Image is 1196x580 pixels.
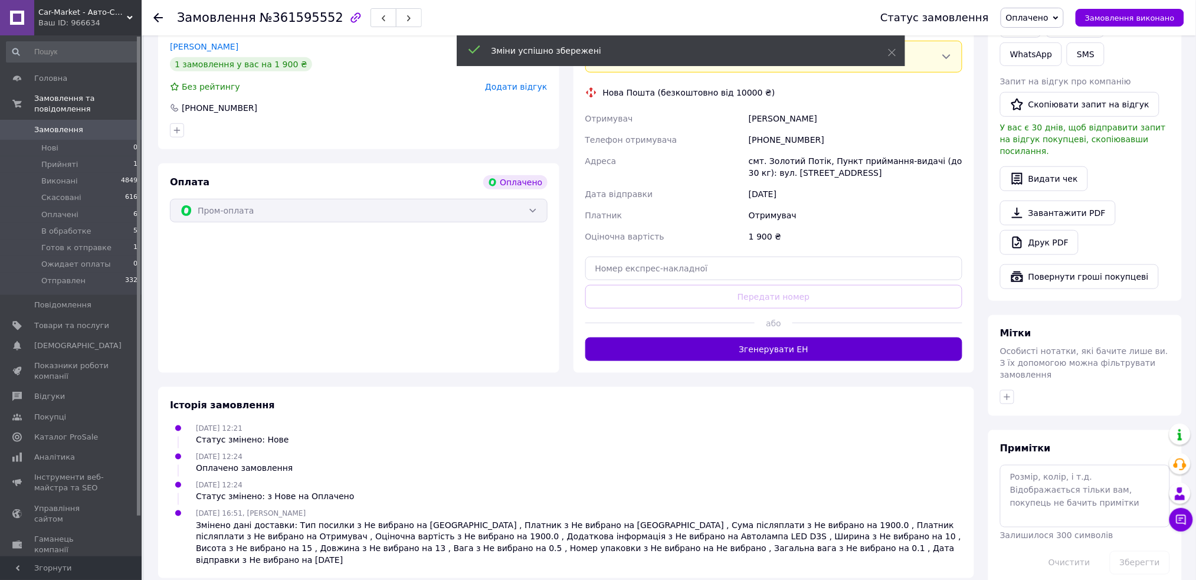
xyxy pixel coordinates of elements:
span: Виконані [41,176,78,186]
a: Друк PDF [1000,230,1079,255]
span: Оплачено [1006,13,1048,22]
a: [PERSON_NAME] [170,42,238,51]
span: Особисті нотатки, які бачите лише ви. З їх допомогою можна фільтрувати замовлення [1000,346,1168,379]
button: SMS [1067,42,1105,66]
span: Оплачені [41,209,78,220]
span: 0 [133,143,137,153]
div: 1 замовлення у вас на 1 900 ₴ [170,57,312,71]
span: Дата відправки [585,189,653,199]
span: Історія замовлення [170,399,275,411]
div: Оплачено замовлення [196,462,293,474]
button: Скопіювати запит на відгук [1000,92,1159,117]
div: Нова Пошта (безкоштовно від 10000 ₴) [600,87,778,99]
span: Car-Market - Авто-Світло [38,7,127,18]
span: Примітки [1000,443,1051,454]
button: Згенерувати ЕН [585,337,963,361]
span: Відгуки [34,391,65,402]
span: Аналітика [34,452,75,463]
span: Адреса [585,156,617,166]
div: Змінено дані доставки: Тип посилки з Не вибрано на [GEOGRAPHIC_DATA] , Платник з Не вибрано на [G... [196,519,962,566]
input: Пошук [6,41,139,63]
span: Готов к отправке [41,243,112,253]
span: 616 [125,192,137,203]
span: Ожидает оплаты [41,259,111,270]
span: [DEMOGRAPHIC_DATA] [34,340,122,351]
div: [DATE] [746,183,965,205]
div: смт. Золотий Потік, Пункт приймання-видачі (до 30 кг): вул. [STREET_ADDRESS] [746,150,965,183]
a: Завантажити PDF [1000,201,1116,225]
div: Ваш ID: 966634 [38,18,142,28]
span: №361595552 [260,11,343,25]
span: Отправлен [41,276,86,286]
span: Гаманець компанії [34,534,109,555]
span: [DATE] 12:21 [196,424,243,432]
span: Мітки [1000,327,1031,339]
span: Каталог ProSale [34,432,98,443]
span: Показники роботи компанії [34,361,109,382]
button: Чат з покупцем [1169,508,1193,532]
span: 0 [133,259,137,270]
span: Замовлення [34,124,83,135]
div: Отримувач [746,205,965,226]
input: Номер експрес-накладної [585,257,963,280]
button: Замовлення виконано [1076,9,1184,27]
span: Залишилося 300 символів [1000,531,1113,540]
div: [PERSON_NAME] [746,108,965,129]
span: 1 [133,159,137,170]
span: Додати відгук [485,82,547,91]
button: Видати чек [1000,166,1088,191]
div: [PHONE_NUMBER] [181,102,258,114]
span: Замовлення виконано [1085,14,1175,22]
span: Прийняті [41,159,78,170]
span: Замовлення та повідомлення [34,93,142,114]
span: Товари та послуги [34,320,109,331]
span: [DATE] 16:51, [PERSON_NAME] [196,509,306,517]
span: Оплата [170,176,209,188]
a: WhatsApp [1000,42,1062,66]
span: 5 [133,226,137,237]
span: Управління сайтом [34,503,109,525]
span: Без рейтингу [182,82,240,91]
div: Повернутися назад [153,12,163,24]
span: Телефон отримувача [585,135,677,145]
span: Інструменти веб-майстра та SEO [34,472,109,493]
div: Статус замовлення [880,12,989,24]
span: Нові [41,143,58,153]
span: Скасовані [41,192,81,203]
span: 332 [125,276,137,286]
span: Покупці [34,412,66,422]
div: Оплачено [483,175,547,189]
button: Повернути гроші покупцеві [1000,264,1159,289]
span: Замовлення [177,11,256,25]
span: Отримувач [585,114,633,123]
span: Запит на відгук про компанію [1000,77,1131,86]
span: [DATE] 12:24 [196,481,243,489]
span: Оціночна вартість [585,232,664,241]
span: Повідомлення [34,300,91,310]
span: В обработке [41,226,91,237]
div: Статус змінено: Нове [196,434,289,445]
span: 6 [133,209,137,220]
div: Статус змінено: з Нове на Оплачено [196,490,354,502]
div: Зміни успішно збережені [491,45,859,57]
span: 4849 [121,176,137,186]
div: 1 900 ₴ [746,226,965,247]
span: У вас є 30 днів, щоб відправити запит на відгук покупцеві, скопіювавши посилання. [1000,123,1166,156]
div: [PHONE_NUMBER] [746,129,965,150]
span: [DATE] 12:24 [196,453,243,461]
span: Головна [34,73,67,84]
span: Платник [585,211,622,220]
span: 1 [133,243,137,253]
span: або [755,317,792,329]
